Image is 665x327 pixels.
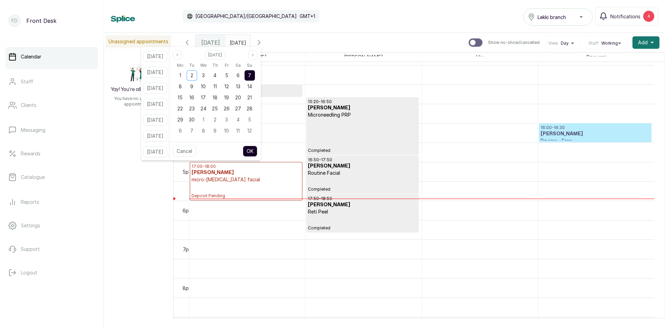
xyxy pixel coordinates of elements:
span: 6 [179,128,182,134]
span: View [548,40,558,46]
span: 21 [247,94,252,100]
span: 12 [247,128,252,134]
div: 10 Oct 2025 [221,125,232,136]
div: Tuesday [186,61,197,70]
div: 20 Sep 2025 [232,92,244,103]
div: 19 Sep 2025 [221,92,232,103]
div: Monday [175,61,186,70]
a: Staff [6,72,98,91]
span: Day [561,40,569,46]
div: 24 Sep 2025 [197,103,209,114]
span: 22 [177,106,183,111]
p: 17:00 - 18:00 [192,164,301,169]
span: 30 [189,117,195,122]
h3: [PERSON_NAME] [308,163,417,170]
span: Uju [475,53,485,61]
span: 16 [189,94,194,100]
div: 08 Oct 2025 [197,125,209,136]
button: Cancel [173,146,196,157]
a: Calendar [6,47,98,66]
svg: page next [251,53,255,57]
p: GMT+1 [300,13,315,20]
div: 07 Oct 2025 [186,125,197,136]
span: 5 [225,72,228,78]
span: [DATE] [201,38,220,47]
span: 9 [213,128,216,134]
button: Lekki branch [523,8,593,26]
p: 15:20 - 16:50 [308,99,417,105]
span: 17 [201,94,206,100]
p: Clients [21,102,36,109]
div: 04 Sep 2025 [209,70,221,81]
span: 6 [237,72,240,78]
span: Th [212,61,218,70]
p: Routine Facial [308,170,417,176]
div: 23 Sep 2025 [186,103,197,114]
div: 7pm [181,246,194,253]
div: 28 Sep 2025 [244,103,255,114]
button: Notifications4 [595,7,658,26]
span: 12 [224,83,229,89]
span: 2 [190,72,193,78]
span: 13 [236,83,240,89]
a: Clients [6,96,98,115]
div: Saturday [232,61,244,70]
p: Front Desk [26,17,56,25]
div: Wednesday [197,61,209,70]
a: Support [6,239,98,259]
span: Completed [308,225,417,231]
div: 11 Sep 2025 [209,81,221,92]
span: Staff [588,40,598,46]
a: Settings [6,216,98,235]
p: Reti Peel [308,208,417,215]
p: Review - Free [541,137,650,144]
div: 09 Oct 2025 [209,125,221,136]
button: OK [243,146,257,157]
button: [DATE] [143,51,167,62]
span: 24 [201,106,206,111]
div: 27 Sep 2025 [232,103,244,114]
div: 01 Oct 2025 [197,114,209,125]
div: 12 Sep 2025 [221,81,232,92]
span: 15 [178,94,183,100]
div: 14 Sep 2025 [244,81,255,92]
p: FD [11,17,18,24]
div: 06 Oct 2025 [175,125,186,136]
div: 25 Sep 2025 [209,103,221,114]
span: Tu [189,61,194,70]
h2: Yay! You’re all caught up! [111,86,167,93]
div: 29 Sep 2025 [175,114,186,125]
span: 3 [225,117,228,122]
div: 01 Sep 2025 [175,70,186,81]
div: 10 Sep 2025 [197,81,209,92]
div: 4 [643,11,654,22]
span: 25 [212,106,218,111]
div: 04 Oct 2025 [232,114,244,125]
span: 11 [236,128,240,134]
button: [DATE] [143,130,167,142]
div: 15 Sep 2025 [175,92,186,103]
span: 19 [224,94,229,100]
svg: page previous [175,53,179,57]
button: Select month [205,51,225,60]
div: 07 Sep 2025 [244,70,255,81]
h3: [PERSON_NAME] [308,201,417,208]
span: 28 [247,106,252,111]
span: 4 [213,72,216,78]
button: [DATE] [143,115,167,126]
span: 20 [235,94,241,100]
p: Support [21,246,40,253]
div: 8pm [181,284,194,292]
button: Next month [248,51,257,60]
span: 11 [213,83,217,89]
div: 22 Sep 2025 [175,103,186,114]
span: 9 [190,83,193,89]
span: 1 [179,72,181,78]
span: We [200,61,206,70]
button: Previous month [173,51,182,60]
h3: [PERSON_NAME] [192,169,301,176]
button: [DATE] [143,99,167,110]
span: 2 [214,117,216,122]
span: Opeyemi [585,53,608,61]
button: [DATE] [143,146,167,157]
